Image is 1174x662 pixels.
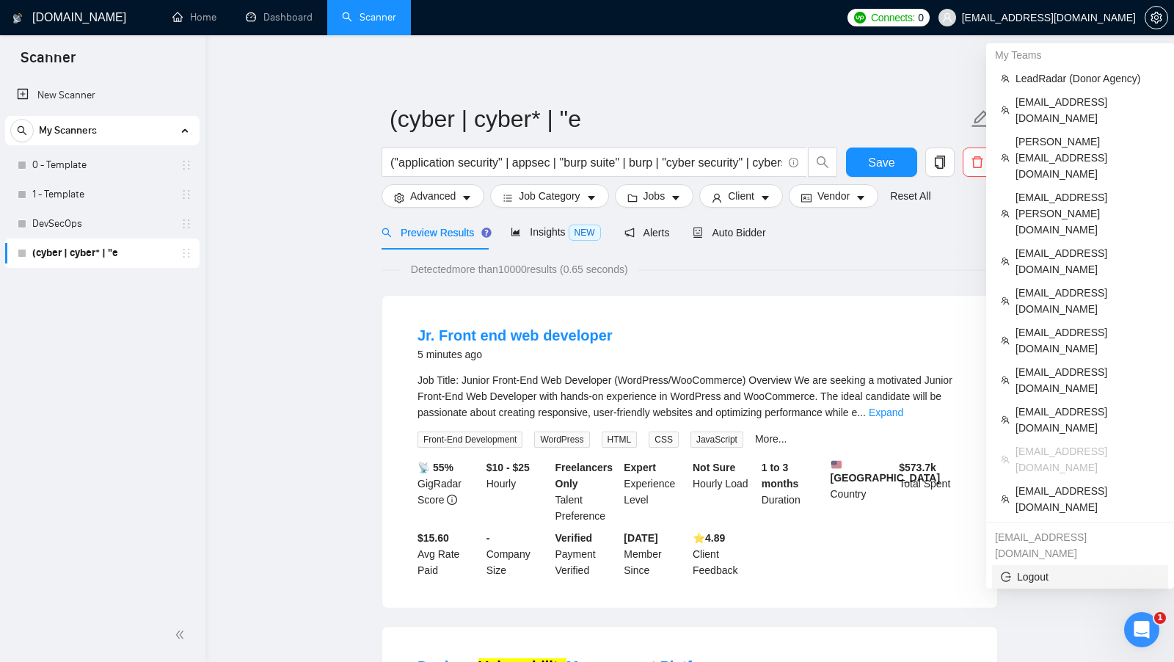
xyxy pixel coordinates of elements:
span: logout [1001,572,1011,582]
span: LeadRadar (Donor Agency) [1016,70,1159,87]
span: holder [181,218,192,230]
span: Save [868,153,894,172]
span: NEW [569,225,601,241]
span: holder [181,159,192,171]
span: [EMAIL_ADDRESS][DOMAIN_NAME] [1016,285,1159,317]
span: Logout [1001,569,1159,585]
span: team [1001,257,1010,266]
span: search [809,156,836,169]
span: disappointed reaction [195,510,233,539]
a: setting [1145,12,1168,23]
span: caret-down [671,192,681,203]
input: Search Freelance Jobs... [390,153,782,172]
span: neutral face reaction [233,510,271,539]
div: Tooltip anchor [480,226,493,239]
span: setting [1145,12,1167,23]
span: Vendor [817,188,850,204]
span: team [1001,495,1010,503]
span: copy [926,156,954,169]
span: search [382,228,392,238]
span: delete [963,156,991,169]
span: 😐 [241,510,263,539]
a: 0 - Template [32,150,172,180]
iframe: Intercom live chat [1124,612,1159,647]
div: Закрити [469,6,495,32]
span: team [1001,153,1010,162]
span: Job Category [519,188,580,204]
span: WordPress [534,432,589,448]
b: 1 to 3 months [762,462,799,490]
span: team [1001,106,1010,114]
span: Front-End Development [418,432,522,448]
span: [EMAIL_ADDRESS][DOMAIN_NAME] [1016,245,1159,277]
span: user [942,12,952,23]
button: idcardVendorcaret-down [789,184,878,208]
span: ... [857,407,866,418]
button: delete [963,148,992,177]
li: New Scanner [5,81,200,110]
div: Experience Level [621,459,690,524]
div: Hourly Load [690,459,759,524]
span: team [1001,455,1010,464]
span: holder [181,189,192,200]
span: 😃 [280,510,301,539]
span: holder [181,247,192,259]
a: More... [755,433,787,445]
button: search [808,148,837,177]
li: My Scanners [5,116,200,268]
div: Payment Verified [553,530,621,578]
a: New Scanner [17,81,188,110]
b: ⭐️ 4.89 [693,532,725,544]
b: [GEOGRAPHIC_DATA] [831,459,941,484]
a: 1 - Template [32,180,172,209]
div: GigRadar Score [415,459,484,524]
span: area-chart [511,227,521,237]
span: bars [503,192,513,203]
span: HTML [602,432,638,448]
span: [EMAIL_ADDRESS][DOMAIN_NAME] [1016,324,1159,357]
span: My Scanners [39,116,97,145]
span: double-left [175,628,189,642]
a: DevSecOps [32,209,172,239]
a: Reset All [890,188,930,204]
a: (cyber | cyber* | "e [32,239,172,268]
button: barsJob Categorycaret-down [490,184,608,208]
b: $10 - $25 [486,462,530,473]
span: notification [624,228,635,238]
span: edit [971,109,990,128]
a: dashboardDashboard [246,11,313,23]
div: Company Size [484,530,553,578]
button: folderJobscaret-down [615,184,694,208]
span: [PERSON_NAME][EMAIL_ADDRESS][DOMAIN_NAME] [1016,134,1159,182]
span: info-circle [789,158,798,167]
span: CSS [649,432,679,448]
span: Auto Bidder [693,227,765,239]
span: team [1001,415,1010,424]
a: Відкрити в довідковому центрі [161,558,344,570]
div: Job Title: Junior Front-End Web Developer (WordPress/WooCommerce) Overview We are seeking a motiv... [418,372,962,421]
a: homeHome [172,11,216,23]
span: idcard [801,192,812,203]
div: 5 minutes ago [418,346,613,363]
span: caret-down [856,192,866,203]
a: Jr. Front end web developer [418,327,613,343]
span: team [1001,376,1010,385]
b: Freelancers Only [555,462,613,490]
a: searchScanner [342,11,396,23]
span: [EMAIL_ADDRESS][DOMAIN_NAME] [1016,404,1159,436]
span: caret-down [462,192,472,203]
span: info-circle [447,495,457,505]
div: My Teams [986,43,1174,67]
span: 😞 [203,510,225,539]
span: team [1001,336,1010,345]
span: team [1001,209,1010,218]
span: setting [394,192,404,203]
span: [EMAIL_ADDRESS][PERSON_NAME][DOMAIN_NAME] [1016,189,1159,238]
span: Jobs [643,188,666,204]
span: [EMAIL_ADDRESS][DOMAIN_NAME] [1016,94,1159,126]
button: userClientcaret-down [699,184,783,208]
img: 🇺🇸 [831,459,842,470]
span: [EMAIL_ADDRESS][DOMAIN_NAME] [1016,443,1159,476]
span: Alerts [624,227,670,239]
div: Client Feedback [690,530,759,578]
